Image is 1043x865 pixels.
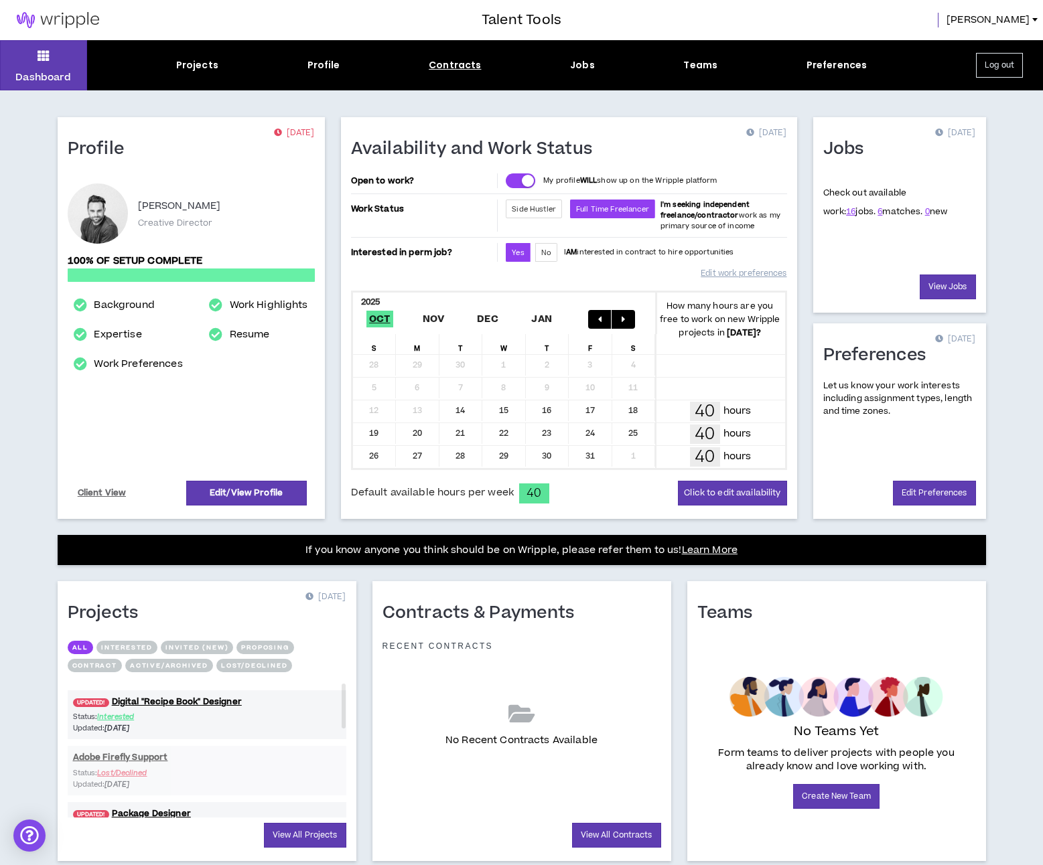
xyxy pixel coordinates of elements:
[612,334,656,354] div: S
[920,274,976,299] a: View Jobs
[660,200,780,231] span: work as my primary source of income
[68,807,346,820] a: UPDATED!Package Designer
[73,722,207,734] p: Updated:
[823,380,976,418] p: Let us know your work interests including assignment types, length and time zones.
[925,206,930,218] a: 0
[68,254,315,268] p: 100% of setup complete
[439,334,483,354] div: T
[823,187,948,218] p: Check out available work:
[125,659,213,672] button: Active/Archived
[396,334,439,354] div: M
[73,698,109,707] span: UPDATED!
[823,345,936,366] h1: Preferences
[73,810,109,819] span: UPDATED!
[351,175,495,186] p: Open to work?
[305,591,346,604] p: [DATE]
[264,823,346,848] a: View All Projects
[138,198,221,214] p: [PERSON_NAME]
[793,784,880,809] a: Create New Team
[807,58,867,72] div: Preferences
[383,603,585,624] h1: Contracts & Payments
[729,677,943,717] img: empty
[429,58,481,72] div: Contracts
[878,206,922,218] span: matches.
[580,175,598,185] strong: WILL
[526,334,569,354] div: T
[366,311,393,327] span: Oct
[353,334,397,354] div: S
[570,58,595,72] div: Jobs
[230,327,270,343] a: Resume
[893,481,976,505] a: Edit Preferences
[701,262,786,285] a: Edit work preferences
[176,58,218,72] div: Projects
[274,127,314,140] p: [DATE]
[474,311,501,327] span: Dec
[727,327,761,339] b: [DATE] ?
[236,641,293,654] button: Proposing
[68,641,93,654] button: All
[746,127,786,140] p: [DATE]
[68,659,122,672] button: Contract
[94,297,154,313] a: Background
[15,70,71,84] p: Dashboard
[138,217,213,229] p: Creative Director
[94,356,182,372] a: Work Preferences
[73,711,207,722] p: Status:
[566,247,577,257] strong: AM
[351,485,514,500] span: Default available hours per week
[186,481,307,505] a: Edit/View Profile
[655,299,785,339] p: How many hours are you free to work on new Wripple projects in
[307,58,340,72] div: Profile
[723,449,752,464] p: hours
[361,296,380,308] b: 2025
[68,139,135,160] h1: Profile
[512,204,556,214] span: Side Hustler
[569,334,612,354] div: F
[68,183,128,244] div: Chris H.
[683,58,717,72] div: Teams
[703,746,971,773] p: Form teams to deliver projects with people you already know and love working with.
[564,247,734,258] p: I interested in contract to hire opportunities
[161,641,233,654] button: Invited (new)
[305,542,738,558] p: If you know anyone you think should be on Wripple, please refer them to us!
[541,248,551,258] span: No
[935,127,975,140] p: [DATE]
[96,641,157,654] button: Interested
[68,696,346,708] a: UPDATED!Digital "Recipe Book" Designer
[351,243,495,262] p: Interested in perm job?
[543,175,717,186] p: My profile show up on the Wripple platform
[697,603,763,624] h1: Teams
[76,481,129,505] a: Client View
[68,603,149,624] h1: Projects
[13,819,46,852] div: Open Intercom Messenger
[383,641,494,651] p: Recent Contracts
[351,200,495,218] p: Work Status
[482,334,526,354] div: W
[682,543,738,557] a: Learn More
[230,297,308,313] a: Work Highlights
[846,206,876,218] span: jobs.
[482,10,561,30] h3: Talent Tools
[723,426,752,441] p: hours
[935,333,975,346] p: [DATE]
[925,206,948,218] span: new
[97,712,134,722] span: Interested
[94,327,141,343] a: Expertise
[794,722,880,741] p: No Teams Yet
[420,311,447,327] span: Nov
[105,723,129,733] i: [DATE]
[976,53,1023,78] button: Log out
[512,248,524,258] span: Yes
[846,206,855,218] a: 16
[723,404,752,418] p: hours
[351,139,603,160] h1: Availability and Work Status
[823,139,874,160] h1: Jobs
[529,311,555,327] span: Jan
[572,823,661,848] a: View All Contracts
[878,206,882,218] a: 6
[216,659,292,672] button: Lost/Declined
[678,481,786,505] button: Click to edit availability
[445,733,598,748] p: No Recent Contracts Available
[660,200,750,220] b: I'm seeking independent freelance/contractor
